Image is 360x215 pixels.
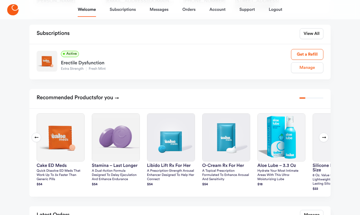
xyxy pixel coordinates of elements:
strong: $ 54 [202,183,208,186]
h3: Libido Lift Rx For Her [147,163,195,168]
a: Get a Refill [291,49,323,60]
a: Subscriptions [110,2,136,17]
p: Hydrate your most intimate areas with this ultra-moisturizing lube [257,169,305,182]
a: Orders [182,2,196,17]
strong: $ 54 [92,183,97,186]
strong: $ 22 [313,187,318,191]
img: Stamina – Last Longer [92,114,139,161]
a: Erectile DysfunctionExtra StrengthFresh Mint [61,57,291,72]
a: View All [300,28,323,39]
strong: $ 54 [37,183,42,186]
strong: $ 18 [257,183,262,186]
span: Fresh Mint [86,67,108,71]
div: Erectile Dysfunction [61,57,291,67]
a: Cake ED MedsCake ED MedsQuick dissolve ED Meds that work up to 3x faster than generic pills$54 [37,113,85,187]
img: Libido Lift Rx For Her [147,114,195,161]
a: Stamina – Last LongerStamina – Last LongerA dual-action formula designed to delay ejaculation and... [92,113,140,187]
strong: $ 54 [147,183,153,186]
span: Extra Strength [61,67,86,71]
a: Account [209,2,226,17]
h3: Aloe Lube – 3.3 oz [257,163,305,168]
span: Active [61,51,79,57]
a: Manage [291,62,323,73]
a: Logout [269,2,282,17]
p: A dual-action formula designed to delay ejaculation and enhance endurance [92,169,140,182]
p: A topical prescription formulated to enhance arousal and sensitivity [202,169,250,182]
a: Welcome [78,2,96,17]
span: for you [96,95,113,100]
h2: Recommended Products [37,93,119,103]
h3: Stamina – Last Longer [92,163,140,168]
img: O-Cream Rx for Her [202,114,250,161]
a: O-Cream Rx for HerO-Cream Rx for HerA topical prescription formulated to enhance arousal and sens... [202,113,250,187]
h2: Subscriptions [37,28,70,39]
a: Aloe Lube – 3.3 ozAloe Lube – 3.3 ozHydrate your most intimate areas with this ultra-moisturizing... [257,113,305,187]
img: Cake ED Meds [37,114,84,161]
p: A prescription-strength arousal enhancer designed to help her connect [147,169,195,182]
img: Aloe Lube – 3.3 oz [258,114,305,161]
a: Libido Lift Rx For HerLibido Lift Rx For HerA prescription-strength arousal enhancer designed to ... [147,113,195,187]
p: Quick dissolve ED Meds that work up to 3x faster than generic pills [37,169,85,182]
a: Messages [150,2,169,17]
img: Extra Strength [37,51,57,72]
a: Support [239,2,255,17]
h3: O-Cream Rx for Her [202,163,250,168]
h3: Cake ED Meds [37,163,85,168]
